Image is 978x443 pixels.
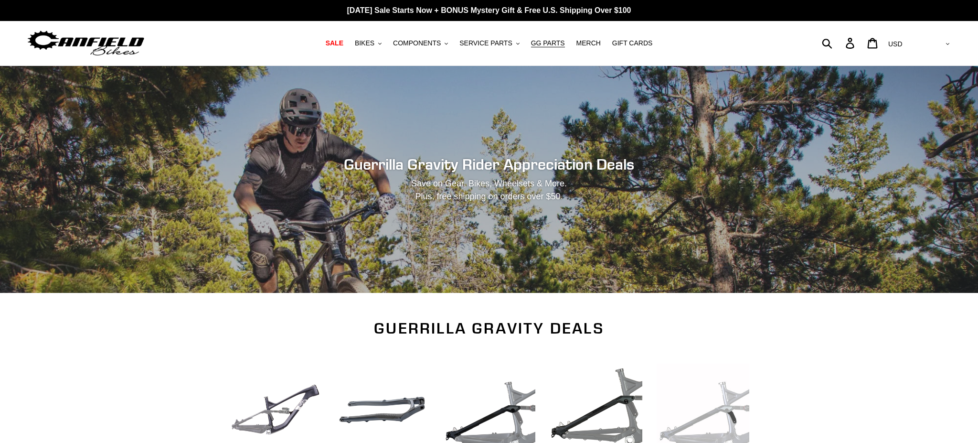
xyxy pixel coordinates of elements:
[393,39,441,47] span: COMPONENTS
[572,37,606,50] a: MERCH
[827,32,851,54] input: Search
[388,37,453,50] button: COMPONENTS
[355,39,374,47] span: BIKES
[229,319,749,337] h2: Guerrilla Gravity Deals
[350,37,386,50] button: BIKES
[576,39,601,47] span: MERCH
[294,177,684,203] p: Save on Gear, Bikes, Wheelsets & More. Plus, free shipping on orders over $50.
[612,39,653,47] span: GIFT CARDS
[607,37,658,50] a: GIFT CARDS
[459,39,512,47] span: SERVICE PARTS
[229,155,749,173] h2: Guerrilla Gravity Rider Appreciation Deals
[326,39,343,47] span: SALE
[531,39,565,47] span: GG PARTS
[455,37,524,50] button: SERVICE PARTS
[26,28,146,58] img: Canfield Bikes
[526,37,570,50] a: GG PARTS
[321,37,348,50] a: SALE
